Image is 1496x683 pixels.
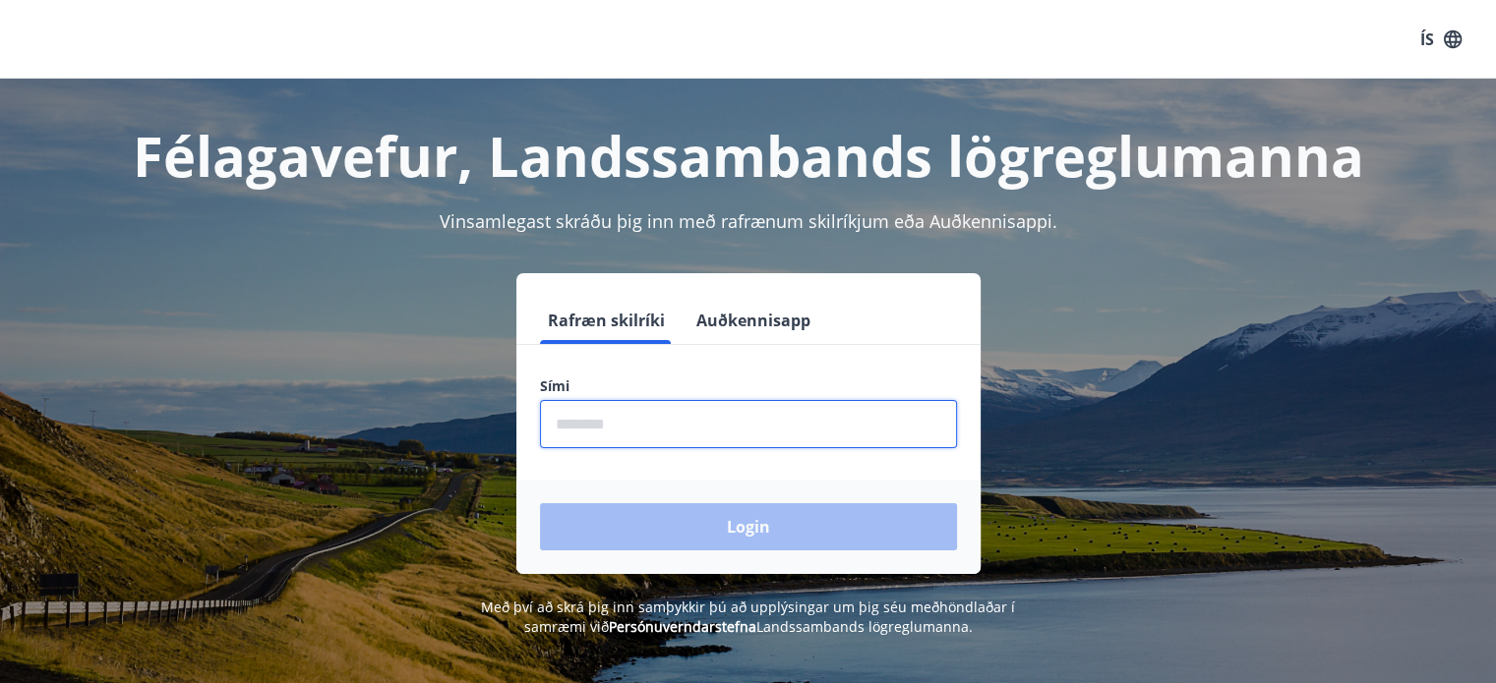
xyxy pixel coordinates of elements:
button: Rafræn skilríki [540,297,673,344]
button: ÍS [1409,22,1472,57]
a: Persónuverndarstefna [609,617,756,636]
h1: Félagavefur, Landssambands lögreglumanna [64,118,1433,193]
button: Auðkennisapp [688,297,818,344]
label: Sími [540,376,957,396]
span: Vinsamlegast skráðu þig inn með rafrænum skilríkjum eða Auðkennisappi. [440,209,1057,233]
span: Með því að skrá þig inn samþykkir þú að upplýsingar um þig séu meðhöndlaðar í samræmi við Landssa... [481,598,1015,636]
